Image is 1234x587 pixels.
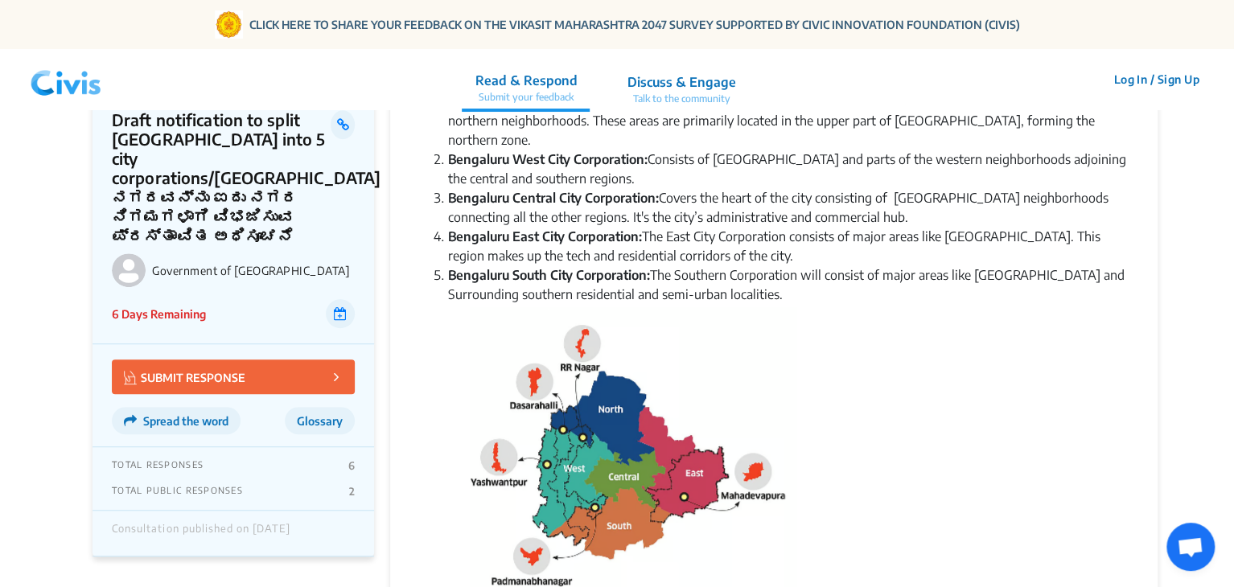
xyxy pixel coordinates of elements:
a: CLICK HERE TO SHARE YOUR FEEDBACK ON THE VIKASIT MAHARASHTRA 2047 SURVEY SUPPORTED BY CIVIC INNOV... [249,16,1020,33]
p: Talk to the community [627,92,735,106]
img: Government of Karnataka logo [112,253,146,287]
span: Spread the word [143,414,228,428]
strong: Bengaluru East City Corporation: [448,228,642,244]
p: Discuss & Engage [627,72,735,92]
p: Draft notification to split [GEOGRAPHIC_DATA] into 5 city corporations/[GEOGRAPHIC_DATA] ನಗರವನ್ನು... [112,110,331,245]
li: Covers the heart of the city consisting of [GEOGRAPHIC_DATA] neighborhoods connecting all the oth... [448,188,1132,227]
p: Read & Respond [475,71,577,90]
p: Submit your feedback [475,90,577,105]
p: 2 [349,485,355,498]
button: Glossary [285,407,355,434]
button: Spread the word [112,407,241,434]
p: SUBMIT RESPONSE [124,367,245,386]
li: Bengaluru North City Corporation: Includes areas like [GEOGRAPHIC_DATA], [GEOGRAPHIC_DATA], other... [448,92,1132,150]
img: Gom Logo [215,10,243,39]
p: TOTAL PUBLIC RESPONSES [112,485,243,498]
strong: Bengaluru West City Corporation: [448,151,648,167]
img: Vector.jpg [124,371,137,384]
button: Log In / Sign Up [1103,67,1210,92]
strong: Bengaluru South City Corporation: [448,267,650,283]
li: The East City Corporation consists of major areas like [GEOGRAPHIC_DATA]. This region makes up th... [448,227,1132,265]
li: Consists of [GEOGRAPHIC_DATA] and parts of the western neighborhoods adjoining the central and so... [448,150,1132,188]
span: Glossary [297,414,343,428]
div: Consultation published on [DATE] [112,523,290,544]
img: navlogo.png [24,55,108,104]
strong: Bengaluru Central City Corporation: [448,190,659,206]
p: 6 [348,459,355,472]
p: 6 Days Remaining [112,306,206,322]
a: Open chat [1166,523,1215,571]
p: TOTAL RESPONSES [112,459,204,472]
button: SUBMIT RESPONSE [112,359,355,394]
p: Government of [GEOGRAPHIC_DATA] [152,264,355,277]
